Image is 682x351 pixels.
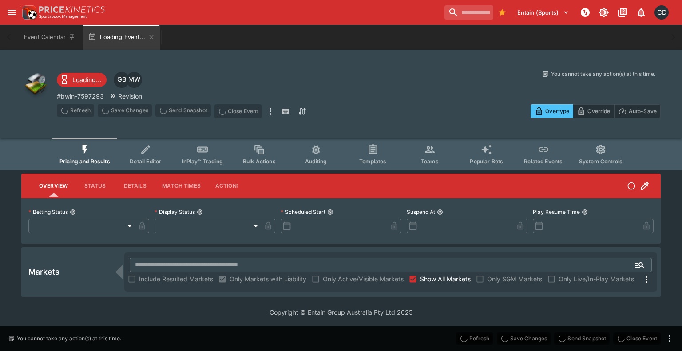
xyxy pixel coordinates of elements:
[75,175,115,197] button: Status
[39,6,105,13] img: PriceKinetics
[421,158,439,165] span: Teams
[359,158,386,165] span: Templates
[17,335,121,343] p: You cannot take any action(s) at this time.
[596,4,612,20] button: Toggle light/dark mode
[115,175,155,197] button: Details
[126,72,142,88] div: Michael Wilczynski
[182,158,223,165] span: InPlay™ Trading
[72,75,101,84] p: Loading...
[579,158,623,165] span: System Controls
[652,3,671,22] button: Cameron Duffy
[197,209,203,215] button: Display Status
[208,175,248,197] button: Actions
[487,274,542,284] span: Only SGM Markets
[587,106,610,116] p: Override
[632,257,648,273] button: Open
[531,104,573,118] button: Overtype
[323,274,404,284] span: Only Active/Visible Markets
[524,158,563,165] span: Related Events
[57,91,104,101] p: Copy To Clipboard
[495,5,509,20] button: Bookmarks
[130,158,161,165] span: Detail Editor
[114,72,130,88] div: Gareth Brown
[629,106,657,116] p: Auto-Save
[281,208,325,216] p: Scheduled Start
[28,267,59,277] h5: Markets
[551,70,655,78] p: You cannot take any action(s) at this time.
[664,333,675,344] button: more
[155,175,208,197] button: Match Times
[531,104,661,118] div: Start From
[577,4,593,20] button: NOT Connected to PK
[243,158,276,165] span: Bulk Actions
[28,208,68,216] p: Betting Status
[327,209,333,215] button: Scheduled Start
[633,4,649,20] button: Notifications
[614,104,661,118] button: Auto-Save
[19,25,81,50] button: Event Calendar
[573,104,614,118] button: Override
[39,15,87,19] img: Sportsbook Management
[4,4,20,20] button: open drawer
[407,208,435,216] p: Suspend At
[305,158,327,165] span: Auditing
[52,138,630,170] div: Event type filters
[615,4,630,20] button: Documentation
[470,158,503,165] span: Popular Bets
[32,175,75,197] button: Overview
[83,25,160,50] button: Loading Event...
[533,208,580,216] p: Play Resume Time
[559,274,634,284] span: Only Live/In-Play Markets
[70,209,76,215] button: Betting Status
[20,4,37,21] img: PriceKinetics Logo
[118,91,142,101] p: Revision
[582,209,588,215] button: Play Resume Time
[265,104,276,118] button: more
[21,70,50,99] img: other.png
[641,274,652,285] svg: More
[139,274,213,284] span: Include Resulted Markets
[545,106,569,116] p: Overtype
[512,5,575,20] button: Select Tenant
[155,208,195,216] p: Display Status
[444,5,493,20] input: search
[654,5,669,20] div: Cameron Duffy
[59,158,110,165] span: Pricing and Results
[420,274,471,284] span: Show All Markets
[437,209,443,215] button: Suspend At
[230,274,306,284] span: Only Markets with Liability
